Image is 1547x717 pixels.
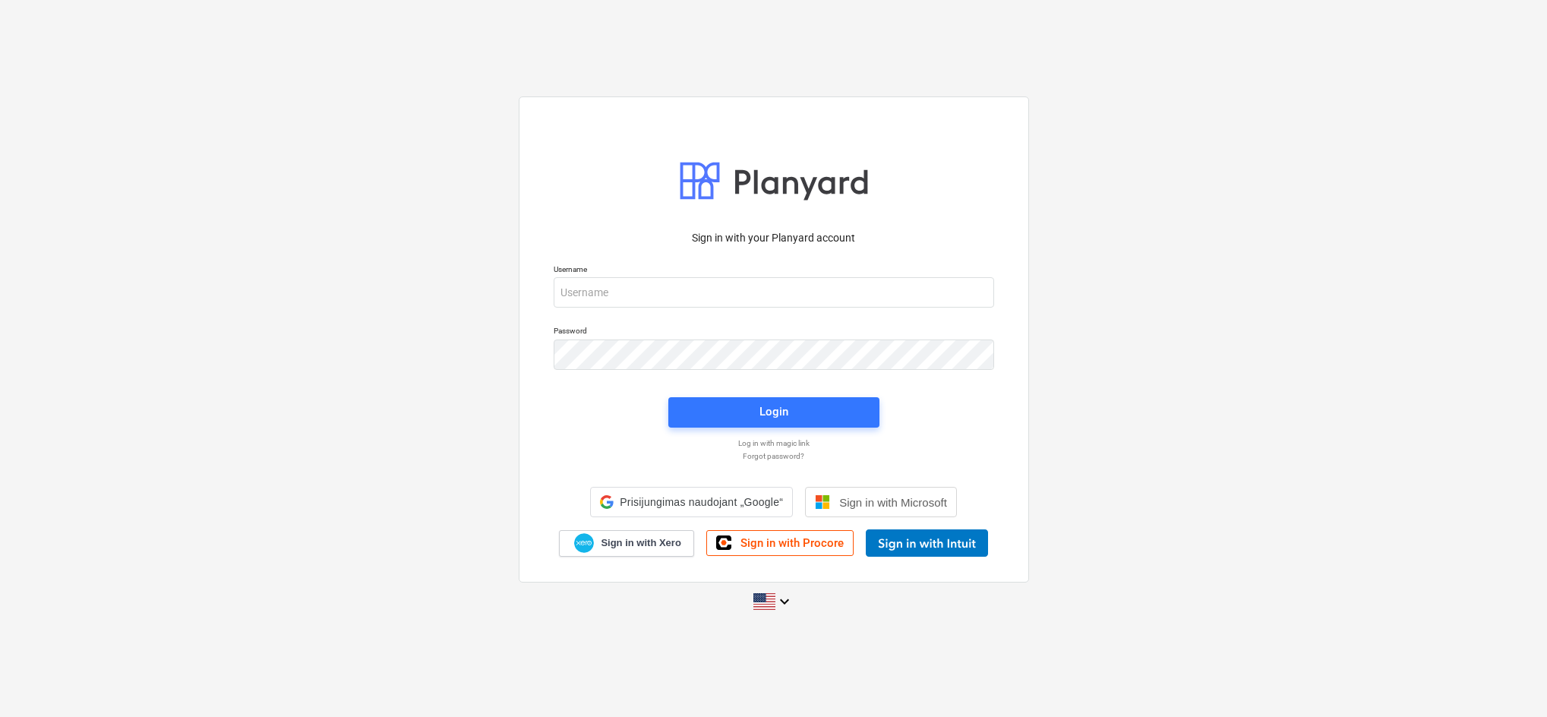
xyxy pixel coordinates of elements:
[815,494,830,510] img: Microsoft logo
[559,530,694,557] a: Sign in with Xero
[668,397,879,428] button: Login
[554,326,994,339] p: Password
[554,264,994,277] p: Username
[554,230,994,246] p: Sign in with your Planyard account
[759,402,788,422] div: Login
[546,438,1002,448] a: Log in with magic link
[590,487,793,517] div: Prisijungimas naudojant „Google“
[601,536,680,550] span: Sign in with Xero
[775,592,794,611] i: keyboard_arrow_down
[839,496,947,509] span: Sign in with Microsoft
[554,277,994,308] input: Username
[620,496,783,508] span: Prisijungimas naudojant „Google“
[740,536,844,550] span: Sign in with Procore
[574,533,594,554] img: Xero logo
[706,530,854,556] a: Sign in with Procore
[546,451,1002,461] a: Forgot password?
